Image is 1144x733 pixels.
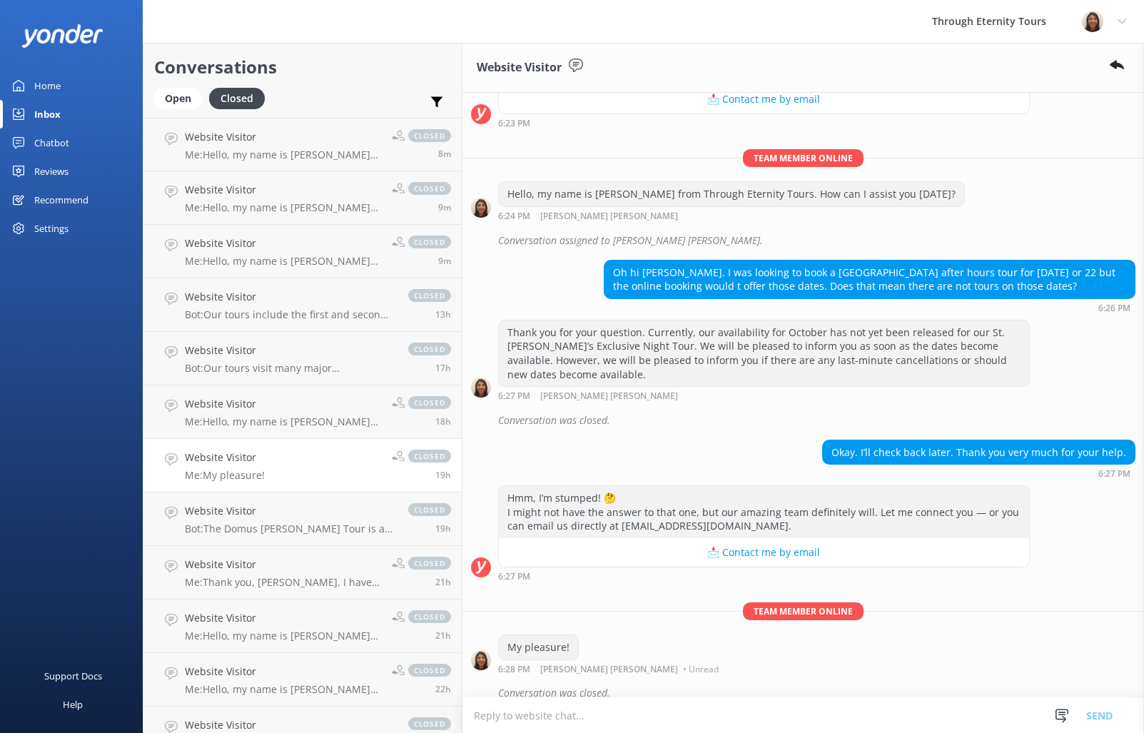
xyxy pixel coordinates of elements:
[185,610,381,626] h4: Website Visitor
[185,415,381,428] p: Me: Hello, my name is [PERSON_NAME] from Through Eternity Tours. How can I assist you [DATE]?
[435,522,451,535] span: Sep 04 2025 06:26pm (UTC +02:00) Europe/Amsterdam
[143,600,462,653] a: Website VisitorMe:Hello, my name is [PERSON_NAME] from Through Eternity Tours. How can I assist y...
[743,149,864,167] span: Team member online
[185,717,256,733] h4: Website Visitor
[185,683,381,696] p: Me: Hello, my name is [PERSON_NAME] from Through Eternity Tours. How can I assist you [DATE]?
[408,236,451,248] span: closed
[498,665,530,674] strong: 6:28 PM
[185,450,265,465] h4: Website Visitor
[185,255,381,268] p: Me: Hello, my name is [PERSON_NAME] from Through Eternity Tours. How can I assist you [DATE]?
[185,557,381,572] h4: Website Visitor
[185,182,381,198] h4: Website Visitor
[143,385,462,439] a: Website VisitorMe:Hello, my name is [PERSON_NAME] from Through Eternity Tours. How can I assist y...
[499,486,1029,538] div: Hmm, I’m stumped! 🤔 I might not have the answer to that one, but our amazing team definitely will...
[143,225,462,278] a: Website VisitorMe:Hello, my name is [PERSON_NAME] from Through Eternity Tours. How can I assist y...
[408,343,451,355] span: closed
[499,182,964,206] div: Hello, my name is [PERSON_NAME] from Through Eternity Tours. How can I assist you [DATE]?
[185,469,265,482] p: Me: My pleasure!
[435,469,451,481] span: Sep 04 2025 06:28pm (UTC +02:00) Europe/Amsterdam
[34,186,88,214] div: Recommend
[408,557,451,570] span: closed
[185,148,381,161] p: Me: Hello, my name is [PERSON_NAME] from Through Eternity Tours. How can I assist you [DATE]?
[34,71,61,100] div: Home
[185,664,381,679] h4: Website Visitor
[435,683,451,695] span: Sep 04 2025 03:03pm (UTC +02:00) Europe/Amsterdam
[408,396,451,409] span: closed
[185,236,381,251] h4: Website Visitor
[498,664,722,674] div: Sep 04 2025 06:28pm (UTC +02:00) Europe/Amsterdam
[498,681,1135,705] div: Conversation was closed.
[540,392,678,401] span: [PERSON_NAME] [PERSON_NAME]
[498,408,1135,433] div: Conversation was closed.
[498,572,530,581] strong: 6:27 PM
[185,503,394,519] h4: Website Visitor
[143,546,462,600] a: Website VisitorMe:Thank you, [PERSON_NAME]. I have received your email, and our reservations depa...
[435,630,451,642] span: Sep 04 2025 04:45pm (UTC +02:00) Europe/Amsterdam
[1082,11,1103,32] img: 725-1755267273.png
[822,468,1135,478] div: Sep 04 2025 06:27pm (UTC +02:00) Europe/Amsterdam
[185,343,394,358] h4: Website Visitor
[209,88,265,109] div: Closed
[498,571,1030,581] div: Sep 04 2025 06:27pm (UTC +02:00) Europe/Amsterdam
[185,129,381,145] h4: Website Visitor
[1098,304,1130,313] strong: 6:26 PM
[185,362,394,375] p: Bot: Our tours visit many major [DEMOGRAPHIC_DATA] in [GEOGRAPHIC_DATA], but access to the [GEOGR...
[143,278,462,332] a: Website VisitorBot:Our tours include the first and second floors of the Colosseum. The [GEOGRAPHI...
[743,602,864,620] span: Team member online
[540,665,678,674] span: [PERSON_NAME] [PERSON_NAME]
[604,303,1135,313] div: Sep 04 2025 06:26pm (UTC +02:00) Europe/Amsterdam
[21,24,103,48] img: yonder-white-logo.png
[823,440,1135,465] div: Okay. I’ll check back later. Thank you very much for your help.
[498,119,530,128] strong: 6:23 PM
[540,212,678,221] span: [PERSON_NAME] [PERSON_NAME]
[435,308,451,320] span: Sep 05 2025 12:05am (UTC +02:00) Europe/Amsterdam
[209,90,272,106] a: Closed
[154,90,209,106] a: Open
[498,390,1030,401] div: Sep 04 2025 06:27pm (UTC +02:00) Europe/Amsterdam
[143,439,462,492] a: Website VisitorMe:My pleasure!closed19h
[143,118,462,171] a: Website VisitorMe:Hello, my name is [PERSON_NAME] from Through Eternity Tours. How can I assist y...
[477,59,562,77] h3: Website Visitor
[498,228,1135,253] div: Conversation assigned to [PERSON_NAME] [PERSON_NAME].
[683,665,719,674] span: • Unread
[438,148,451,160] span: Sep 05 2025 01:42pm (UTC +02:00) Europe/Amsterdam
[438,255,451,267] span: Sep 05 2025 01:42pm (UTC +02:00) Europe/Amsterdam
[185,576,381,589] p: Me: Thank you, [PERSON_NAME]. I have received your email, and our reservations department will ge...
[499,635,578,659] div: My pleasure!
[185,289,394,305] h4: Website Visitor
[143,171,462,225] a: Website VisitorMe:Hello, my name is [PERSON_NAME] from Through Eternity Tours. How can I assist y...
[498,118,1030,128] div: Sep 04 2025 06:23pm (UTC +02:00) Europe/Amsterdam
[63,690,83,719] div: Help
[438,201,451,213] span: Sep 05 2025 01:42pm (UTC +02:00) Europe/Amsterdam
[34,128,69,157] div: Chatbot
[498,212,530,221] strong: 6:24 PM
[143,492,462,546] a: Website VisitorBot:The Domus [PERSON_NAME] Tour is a 2-hour experience.closed19h
[185,396,381,412] h4: Website Visitor
[185,308,394,321] p: Bot: Our tours include the first and second floors of the Colosseum. The [GEOGRAPHIC_DATA] tour a...
[143,332,462,385] a: Website VisitorBot:Our tours visit many major [DEMOGRAPHIC_DATA] in [GEOGRAPHIC_DATA], but access...
[498,211,965,221] div: Sep 04 2025 06:24pm (UTC +02:00) Europe/Amsterdam
[154,88,202,109] div: Open
[408,129,451,142] span: closed
[408,450,451,462] span: closed
[44,662,102,690] div: Support Docs
[499,85,1029,113] button: 📩 Contact me by email
[408,610,451,623] span: closed
[408,289,451,302] span: closed
[185,522,394,535] p: Bot: The Domus [PERSON_NAME] Tour is a 2-hour experience.
[34,214,69,243] div: Settings
[1098,470,1130,478] strong: 6:27 PM
[408,717,451,730] span: closed
[435,415,451,428] span: Sep 04 2025 07:47pm (UTC +02:00) Europe/Amsterdam
[499,538,1029,567] button: 📩 Contact me by email
[34,157,69,186] div: Reviews
[408,503,451,516] span: closed
[143,653,462,707] a: Website VisitorMe:Hello, my name is [PERSON_NAME] from Through Eternity Tours. How can I assist y...
[471,408,1135,433] div: 2025-09-04T16:27:08.911
[185,630,381,642] p: Me: Hello, my name is [PERSON_NAME] from Through Eternity Tours. How can I assist you [DATE]?
[435,362,451,374] span: Sep 04 2025 08:00pm (UTC +02:00) Europe/Amsterdam
[408,664,451,677] span: closed
[185,201,381,214] p: Me: Hello, my name is [PERSON_NAME] from Through Eternity Tours. How can I assist you [DATE]?
[499,320,1029,386] div: Thank you for your question. Currently, our availability for October has not yet been released fo...
[34,100,61,128] div: Inbox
